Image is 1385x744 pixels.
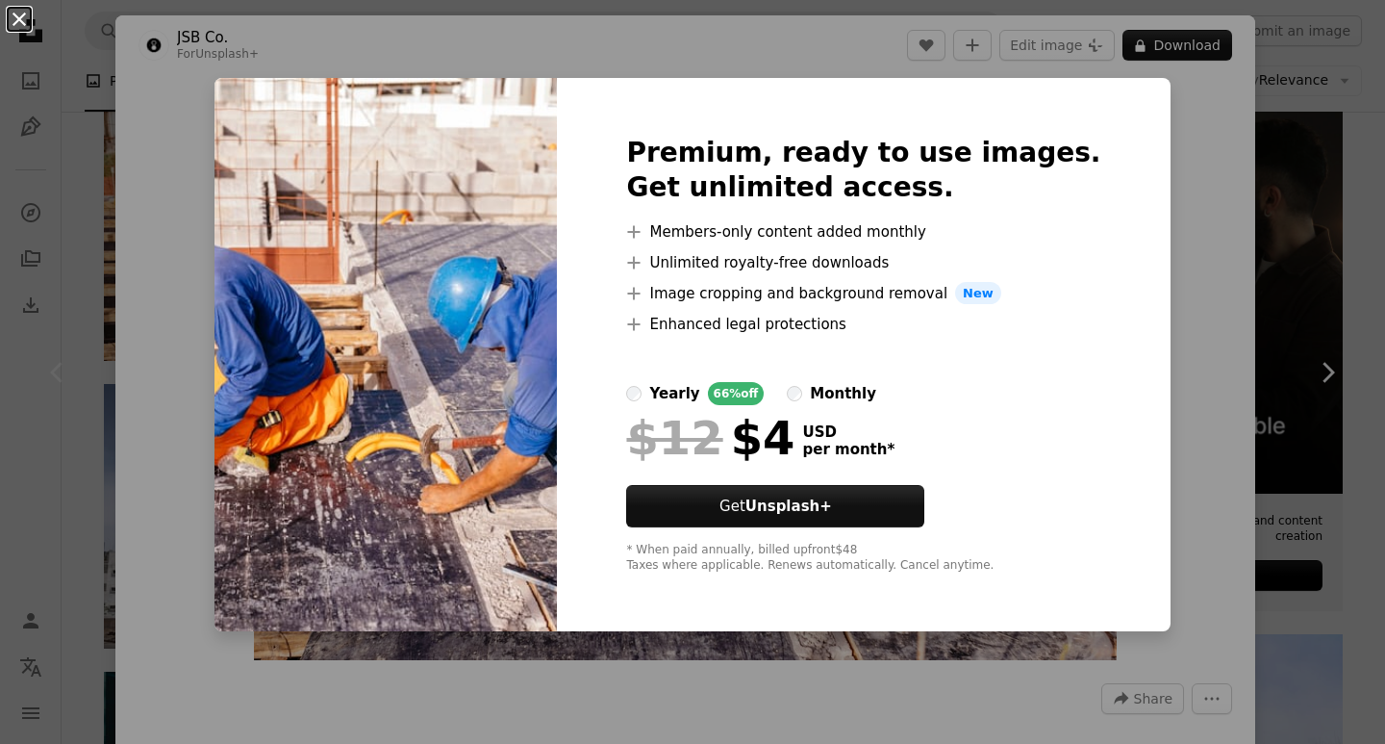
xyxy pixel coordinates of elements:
li: Unlimited royalty-free downloads [626,251,1100,274]
div: $4 [626,413,794,463]
h2: Premium, ready to use images. Get unlimited access. [626,136,1100,205]
li: Enhanced legal protections [626,313,1100,336]
div: 66% off [708,382,765,405]
button: GetUnsplash+ [626,485,924,527]
input: monthly [787,386,802,401]
li: Members-only content added monthly [626,220,1100,244]
img: premium_photo-1682724602925-f0264b85953f [214,78,557,632]
span: USD [802,423,894,441]
strong: Unsplash+ [745,498,832,515]
div: * When paid annually, billed upfront $48 Taxes where applicable. Renews automatically. Cancel any... [626,543,1100,574]
span: New [955,282,1001,305]
div: yearly [649,382,699,405]
li: Image cropping and background removal [626,282,1100,305]
input: yearly66%off [626,386,642,401]
span: $12 [626,413,722,463]
span: per month * [802,441,894,458]
div: monthly [810,382,876,405]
